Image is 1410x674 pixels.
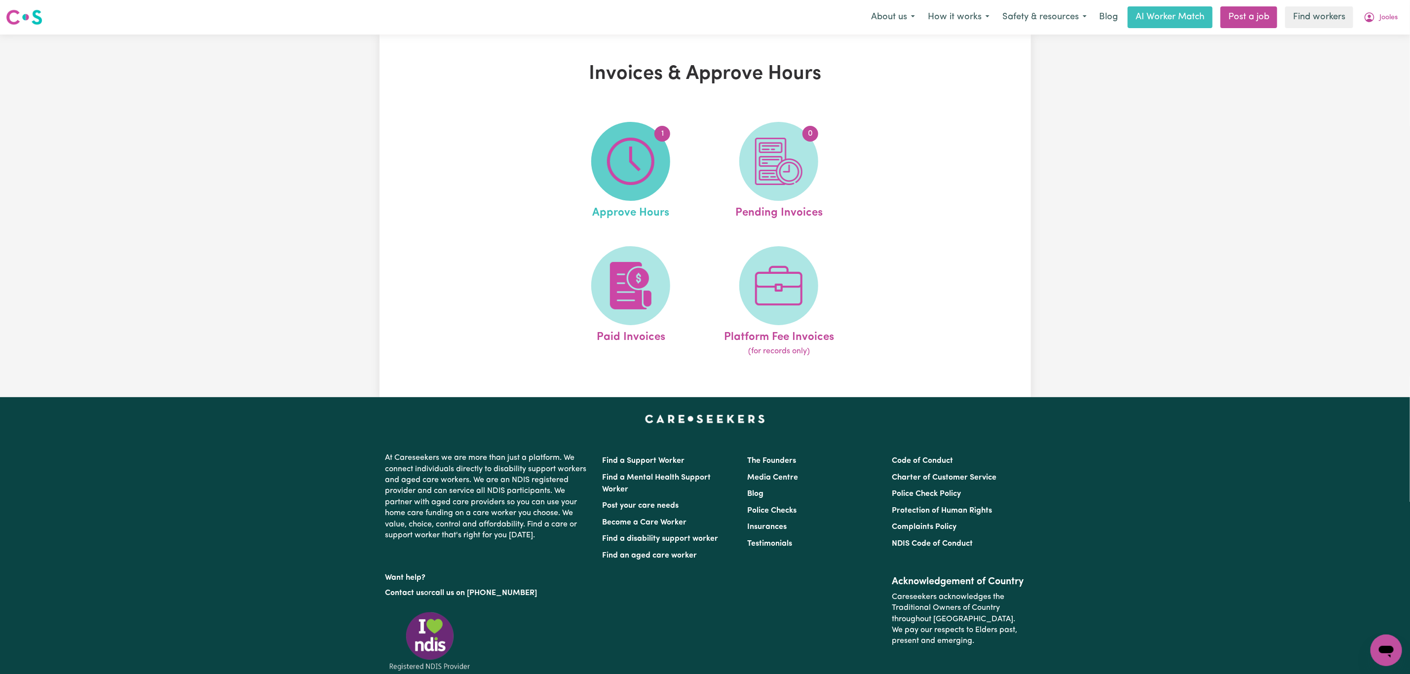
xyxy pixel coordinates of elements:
[603,474,711,493] a: Find a Mental Health Support Worker
[892,576,1025,588] h2: Acknowledgement of Country
[708,122,850,222] a: Pending Invoices
[385,584,591,602] p: or
[802,126,818,142] span: 0
[1371,635,1402,666] iframe: Button to launch messaging window, conversation in progress
[1093,6,1124,28] a: Blog
[747,457,796,465] a: The Founders
[1220,6,1277,28] a: Post a job
[494,62,916,86] h1: Invoices & Approve Hours
[385,568,591,583] p: Want help?
[597,325,665,346] span: Paid Invoices
[892,588,1025,651] p: Careseekers acknowledges the Traditional Owners of Country throughout [GEOGRAPHIC_DATA]. We pay o...
[892,540,973,548] a: NDIS Code of Conduct
[735,201,823,222] span: Pending Invoices
[747,474,798,482] a: Media Centre
[1285,6,1353,28] a: Find workers
[747,490,763,498] a: Blog
[385,589,424,597] a: Contact us
[432,589,537,597] a: call us on [PHONE_NUMBER]
[592,201,669,222] span: Approve Hours
[560,122,702,222] a: Approve Hours
[1357,7,1404,28] button: My Account
[865,7,921,28] button: About us
[892,507,992,515] a: Protection of Human Rights
[708,246,850,358] a: Platform Fee Invoices(for records only)
[603,552,697,560] a: Find an aged care worker
[748,345,810,357] span: (for records only)
[921,7,996,28] button: How it works
[747,540,792,548] a: Testimonials
[6,6,42,29] a: Careseekers logo
[645,415,765,423] a: Careseekers home page
[892,490,961,498] a: Police Check Policy
[996,7,1093,28] button: Safety & resources
[747,523,787,531] a: Insurances
[724,325,834,346] span: Platform Fee Invoices
[1128,6,1213,28] a: AI Worker Match
[603,502,679,510] a: Post your care needs
[1379,12,1398,23] span: Jooles
[892,523,956,531] a: Complaints Policy
[892,474,996,482] a: Charter of Customer Service
[747,507,797,515] a: Police Checks
[385,610,474,672] img: Registered NDIS provider
[560,246,702,358] a: Paid Invoices
[892,457,953,465] a: Code of Conduct
[603,535,719,543] a: Find a disability support worker
[385,449,591,545] p: At Careseekers we are more than just a platform. We connect individuals directly to disability su...
[603,519,687,526] a: Become a Care Worker
[654,126,670,142] span: 1
[6,8,42,26] img: Careseekers logo
[603,457,685,465] a: Find a Support Worker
